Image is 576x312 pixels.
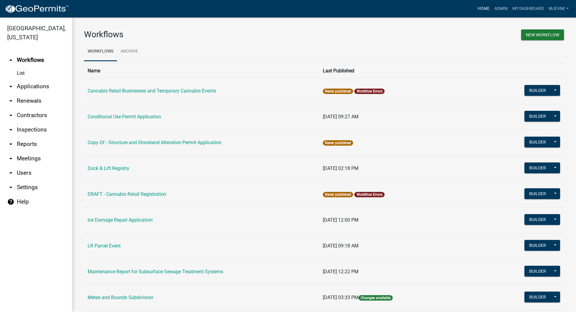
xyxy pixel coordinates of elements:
a: Metes and Bounds Subdivision [88,295,153,300]
span: [DATE] 09:27 AM [323,114,358,120]
button: Builder [524,240,551,251]
i: arrow_drop_down [7,141,14,148]
a: MJevne [546,3,571,14]
a: Workflow Errors [357,192,382,197]
span: [DATE] 02:18 PM [323,165,358,171]
h3: Workflows [84,29,319,40]
i: arrow_drop_down [7,169,14,177]
a: Copy Of - Structure and Shoreland Alteration Permit Application [88,140,221,145]
i: arrow_drop_down [7,83,14,90]
a: Home [475,3,492,14]
i: arrow_drop_down [7,112,14,119]
button: Builder [524,137,551,147]
a: DRAFT - Cannabis Retail Registration [88,191,166,197]
a: Archive [117,42,142,61]
button: Builder [524,162,551,173]
button: Builder [524,188,551,199]
a: Ice Damage Repair Application [88,217,153,223]
a: Dock & Lift Registry [88,165,129,171]
button: Builder [524,214,551,225]
a: Conditional Use Permit Application [88,114,161,120]
span: Never published [323,89,353,94]
button: Builder [524,111,551,122]
a: My Dashboard [510,3,546,14]
i: arrow_drop_up [7,56,14,64]
span: [DATE] 03:33 PM [323,295,358,300]
i: arrow_drop_down [7,184,14,191]
a: Workflow Errors [357,89,382,93]
button: New Workflow [521,29,564,40]
a: LR Parcel Event [88,243,121,249]
button: Builder [524,292,551,302]
i: help [7,198,14,205]
i: arrow_drop_down [7,97,14,105]
span: [DATE] 09:18 AM [323,243,358,249]
span: Never published [323,192,353,197]
span: [DATE] 12:00 PM [323,217,358,223]
i: arrow_drop_down [7,126,14,133]
a: Workflows [84,42,117,61]
span: [DATE] 12:22 PM [323,269,358,274]
button: Builder [524,85,551,96]
span: Changes available [358,295,393,301]
button: Builder [524,266,551,277]
th: Last Published [319,63,494,78]
a: Cannabis Retail Businesses and Temporary Cannabis Events [88,88,216,94]
a: Admin [492,3,510,14]
span: Never published [323,140,353,146]
i: arrow_drop_down [7,155,14,162]
a: Maintenance Report for Subsurface Sewage Treatment Systems [88,269,223,274]
th: Name [84,63,319,78]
